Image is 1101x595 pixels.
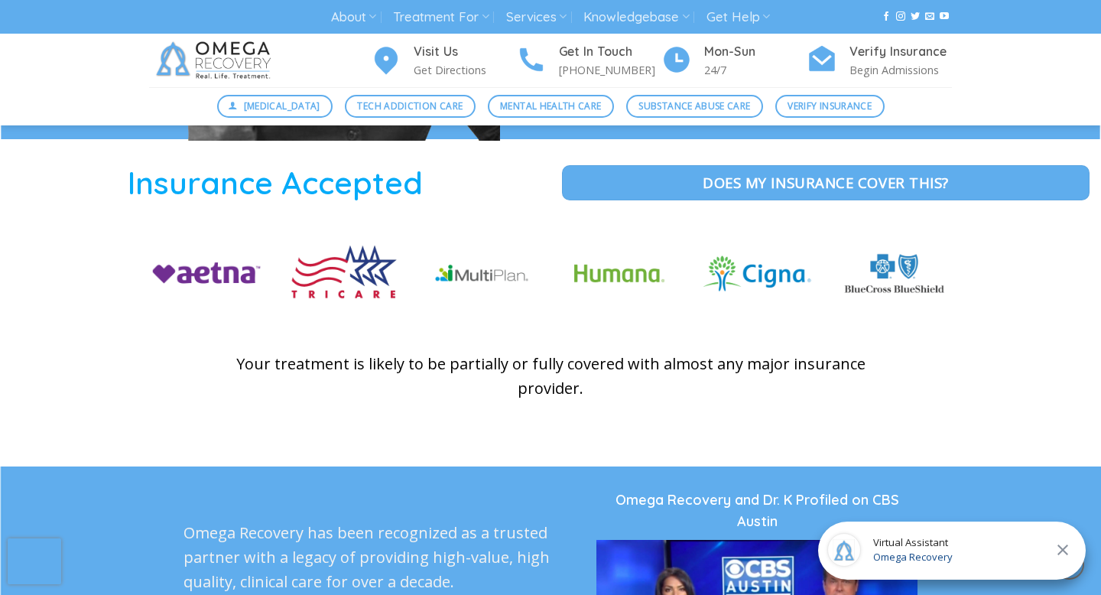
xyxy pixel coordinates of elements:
a: Follow on Twitter [911,11,920,22]
a: Tech Addiction Care [345,95,476,118]
p: Omega Recovery has been recognized as a trusted partner with a legacy of providing high-value, hi... [183,521,573,594]
p: [PHONE_NUMBER] [559,61,661,79]
p: 24/7 [704,61,807,79]
a: Get Help [706,3,770,31]
h1: Insurance Accepted [11,162,539,203]
a: Send us an email [925,11,934,22]
a: Substance Abuse Care [626,95,763,118]
p: Your treatment is likely to be partially or fully covered with almost any major insurance provider. [218,352,883,401]
a: Follow on Facebook [882,11,891,22]
h4: Mon-Sun [704,42,807,62]
span: Substance Abuse Care [638,99,750,113]
span: [MEDICAL_DATA] [244,99,320,113]
p: Begin Admissions [849,61,952,79]
span: Does my Insurance cover this? [703,171,949,193]
a: Treatment For [393,3,489,31]
a: [MEDICAL_DATA] [217,95,333,118]
a: Knowledgebase [583,3,689,31]
a: Follow on Instagram [896,11,905,22]
h4: Get In Touch [559,42,661,62]
a: Mental Health Care [488,95,614,118]
a: Follow on YouTube [940,11,949,22]
h4: Verify Insurance [849,42,952,62]
a: Visit Us Get Directions [371,42,516,80]
a: About [331,3,376,31]
strong: Omega Recovery and Dr. K Profiled on CBS Austin [615,491,899,531]
span: Mental Health Care [500,99,601,113]
a: Does my Insurance cover this? [562,165,1090,200]
a: Verify Insurance [775,95,885,118]
span: Verify Insurance [788,99,872,113]
a: Services [506,3,567,31]
p: Get Directions [414,61,516,79]
a: Get In Touch [PHONE_NUMBER] [516,42,661,80]
span: Tech Addiction Care [357,99,463,113]
a: Verify Insurance Begin Admissions [807,42,952,80]
h4: Visit Us [414,42,516,62]
img: Omega Recovery [149,34,283,87]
